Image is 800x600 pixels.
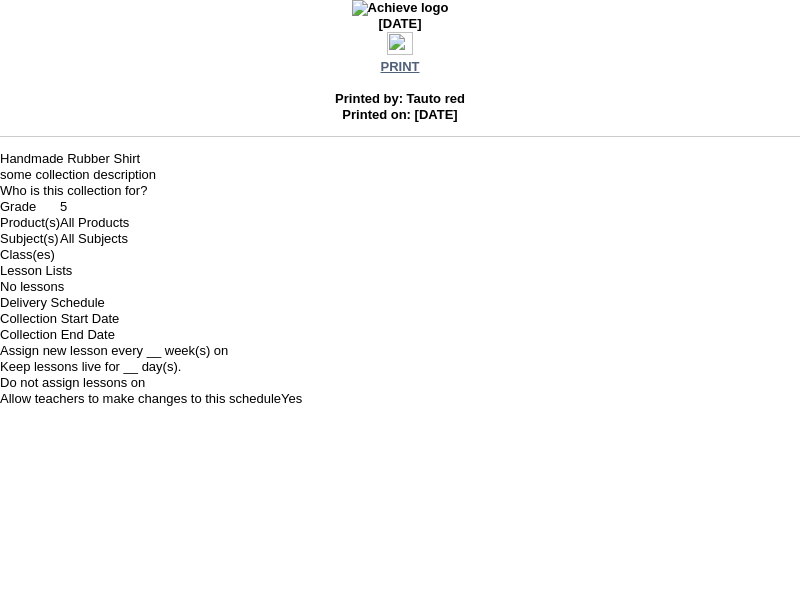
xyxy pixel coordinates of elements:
td: 5 [60,199,129,215]
td: All Products [60,215,129,231]
a: PRINT [381,59,420,74]
td: Yes [281,391,302,407]
img: print.gif [387,32,413,55]
td: All Subjects [60,231,129,247]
